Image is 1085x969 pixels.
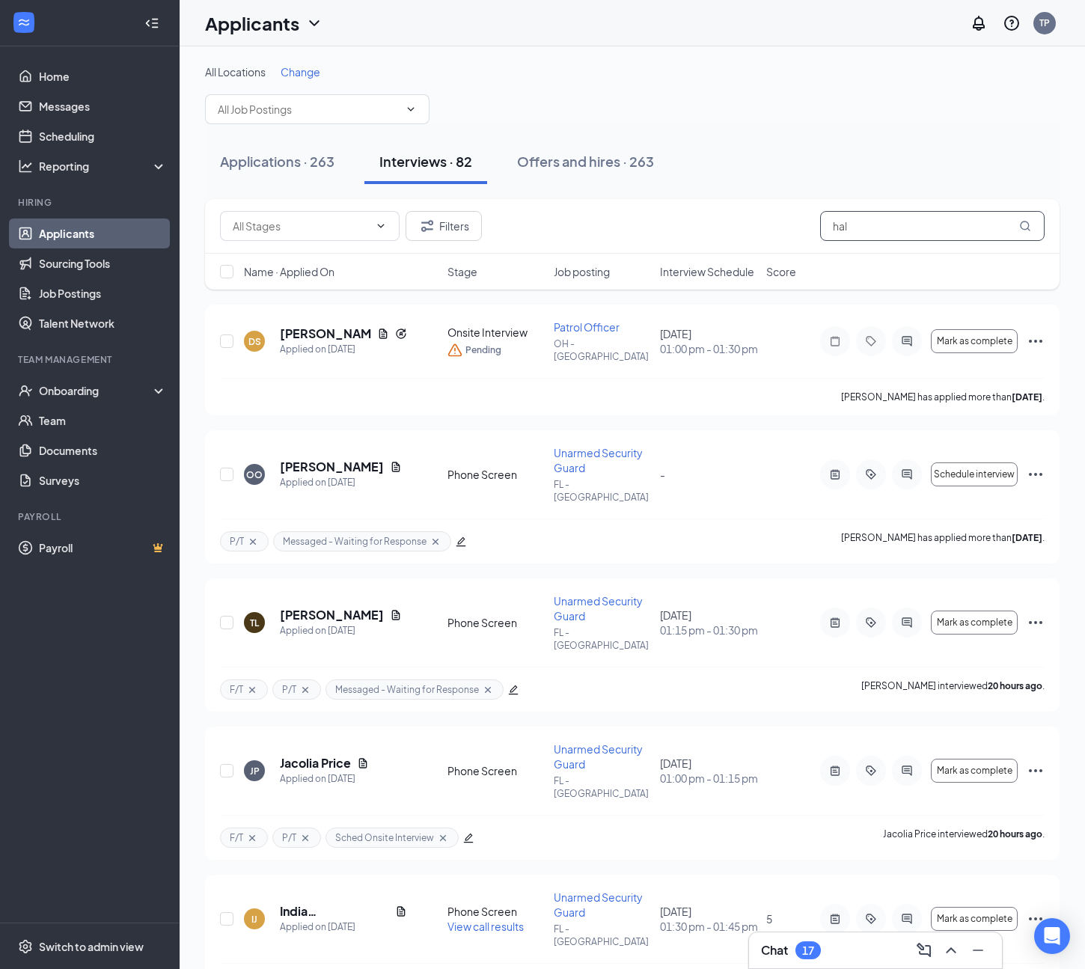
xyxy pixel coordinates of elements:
svg: ActiveNote [826,913,844,925]
div: Payroll [18,510,164,523]
svg: ChevronDown [375,220,387,232]
span: Pending [465,343,501,358]
div: Switch to admin view [39,939,144,954]
button: Mark as complete [931,907,1018,931]
h1: Applicants [205,10,299,36]
svg: Cross [299,832,311,844]
h5: [PERSON_NAME] [280,459,384,475]
svg: ChevronDown [305,14,323,32]
button: Mark as complete [931,759,1018,783]
svg: Tag [862,335,880,347]
span: P/T [282,683,296,696]
div: JP [250,765,260,777]
svg: Document [357,757,369,769]
span: 01:30 pm - 01:45 pm [660,919,757,934]
button: Schedule interview [931,462,1018,486]
svg: Ellipses [1027,762,1045,780]
button: Minimize [966,938,990,962]
h5: Jacolia Price [280,755,351,771]
span: Sched Onsite Interview [335,831,434,844]
svg: WorkstreamLogo [16,15,31,30]
span: Score [766,264,796,279]
svg: ActiveNote [826,617,844,629]
span: Messaged - Waiting for Response [283,535,427,548]
svg: MagnifyingGlass [1019,220,1031,232]
span: Change [281,65,320,79]
span: View call results [447,920,524,933]
svg: Document [390,461,402,473]
span: Mark as complete [937,336,1012,346]
b: 20 hours ago [988,828,1042,840]
div: Applied on [DATE] [280,771,369,786]
div: Applied on [DATE] [280,623,402,638]
span: 01:00 pm - 01:30 pm [660,341,757,356]
span: Messaged - Waiting for Response [335,683,479,696]
input: All Stages [233,218,369,234]
a: Messages [39,91,167,121]
a: Home [39,61,167,91]
p: FL - [GEOGRAPHIC_DATA] [554,626,651,652]
div: [DATE] [660,756,757,786]
input: All Job Postings [218,101,399,117]
svg: Document [395,905,407,917]
span: P/T [282,831,296,844]
span: P/T [230,535,244,548]
svg: ActiveChat [898,617,916,629]
span: Mark as complete [937,914,1012,924]
svg: ActiveTag [862,617,880,629]
span: F/T [230,683,243,696]
svg: ActiveChat [898,765,916,777]
svg: ActiveNote [826,765,844,777]
p: [PERSON_NAME] has applied more than . [841,531,1045,551]
div: Applied on [DATE] [280,342,407,357]
div: 17 [802,944,814,957]
svg: Cross [482,684,494,696]
svg: ActiveTag [862,765,880,777]
span: All Locations [205,65,266,79]
a: Sourcing Tools [39,248,167,278]
svg: Ellipses [1027,465,1045,483]
span: Unarmed Security Guard [554,890,643,919]
p: [PERSON_NAME] has applied more than . [841,391,1045,403]
svg: Cross [437,832,449,844]
svg: ActiveChat [898,913,916,925]
span: Unarmed Security Guard [554,742,643,771]
svg: Note [826,335,844,347]
span: Job posting [554,264,610,279]
h5: [PERSON_NAME] [280,325,371,342]
div: Onsite Interview [447,325,545,340]
p: OH - [GEOGRAPHIC_DATA] [554,337,651,363]
div: Applications · 263 [220,152,334,171]
svg: Settings [18,939,33,954]
a: Surveys [39,465,167,495]
div: Applied on [DATE] [280,475,402,490]
div: Interviews · 82 [379,152,472,171]
svg: Ellipses [1027,614,1045,632]
span: - [660,468,665,481]
h3: Chat [761,942,788,959]
span: edit [508,685,519,695]
div: [DATE] [660,608,757,638]
a: Scheduling [39,121,167,151]
div: Reporting [39,159,168,174]
a: Job Postings [39,278,167,308]
div: [DATE] [660,904,757,934]
span: Name · Applied On [244,264,334,279]
svg: Ellipses [1027,332,1045,350]
svg: ActiveTag [862,913,880,925]
div: Applied on [DATE] [280,920,407,935]
p: Jacolia Price interviewed . [883,828,1045,848]
div: Phone Screen [447,904,545,919]
div: Team Management [18,353,164,366]
p: FL - [GEOGRAPHIC_DATA] [554,478,651,504]
svg: Document [390,609,402,621]
svg: Warning [447,343,462,358]
svg: Minimize [969,941,987,959]
input: Search in interviews [820,211,1045,241]
div: OO [246,468,263,481]
span: Mark as complete [937,765,1012,776]
h5: [PERSON_NAME] [280,607,384,623]
span: 5 [766,912,772,926]
svg: Cross [299,684,311,696]
div: IJ [251,913,257,926]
